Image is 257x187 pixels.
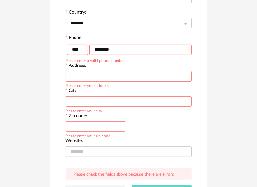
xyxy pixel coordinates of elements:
[66,108,102,113] div: Please enter your city
[66,63,87,69] label: Address:
[66,114,88,120] label: Zip code:
[66,133,111,138] div: Please enter your zip code
[66,35,83,41] label: Phone:
[66,139,83,144] label: Website:
[74,172,174,177] span: Please check the fields above because there are errors
[66,83,109,88] div: Please enter your address
[66,57,125,63] div: Please enter a valid phone number
[66,10,87,16] label: Country:
[66,88,78,94] label: City:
